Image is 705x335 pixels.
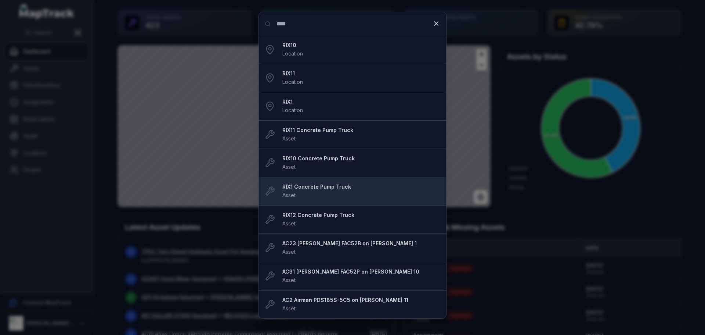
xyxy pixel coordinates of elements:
[282,98,440,106] strong: RIX1
[282,296,440,304] strong: AC2 Airman PDS185S-5C5 on [PERSON_NAME] 11
[282,192,296,198] span: Asset
[282,98,440,114] a: RIX1Location
[282,126,440,143] a: RIX11 Concrete Pump TruckAsset
[282,70,440,86] a: RIX11Location
[282,240,440,256] a: AC23 [PERSON_NAME] FAC52B on [PERSON_NAME] 1Asset
[282,42,440,49] strong: RIX10
[282,268,440,284] a: AC31 [PERSON_NAME] FAC52P on [PERSON_NAME] 10Asset
[282,164,296,170] span: Asset
[282,42,440,58] a: RIX10Location
[282,240,440,247] strong: AC23 [PERSON_NAME] FAC52B on [PERSON_NAME] 1
[282,155,440,162] strong: RIX10 Concrete Pump Truck
[282,305,296,311] span: Asset
[282,79,303,85] span: Location
[282,249,296,255] span: Asset
[282,183,440,190] strong: RIX1 Concrete Pump Truck
[282,277,296,283] span: Asset
[282,296,440,313] a: AC2 Airman PDS185S-5C5 on [PERSON_NAME] 11Asset
[282,135,296,142] span: Asset
[282,107,303,113] span: Location
[282,126,440,134] strong: RIX11 Concrete Pump Truck
[282,183,440,199] a: RIX1 Concrete Pump TruckAsset
[282,70,440,77] strong: RIX11
[282,211,440,228] a: RIX12 Concrete Pump TruckAsset
[282,155,440,171] a: RIX10 Concrete Pump TruckAsset
[282,268,440,275] strong: AC31 [PERSON_NAME] FAC52P on [PERSON_NAME] 10
[282,50,303,57] span: Location
[282,220,296,227] span: Asset
[282,211,440,219] strong: RIX12 Concrete Pump Truck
